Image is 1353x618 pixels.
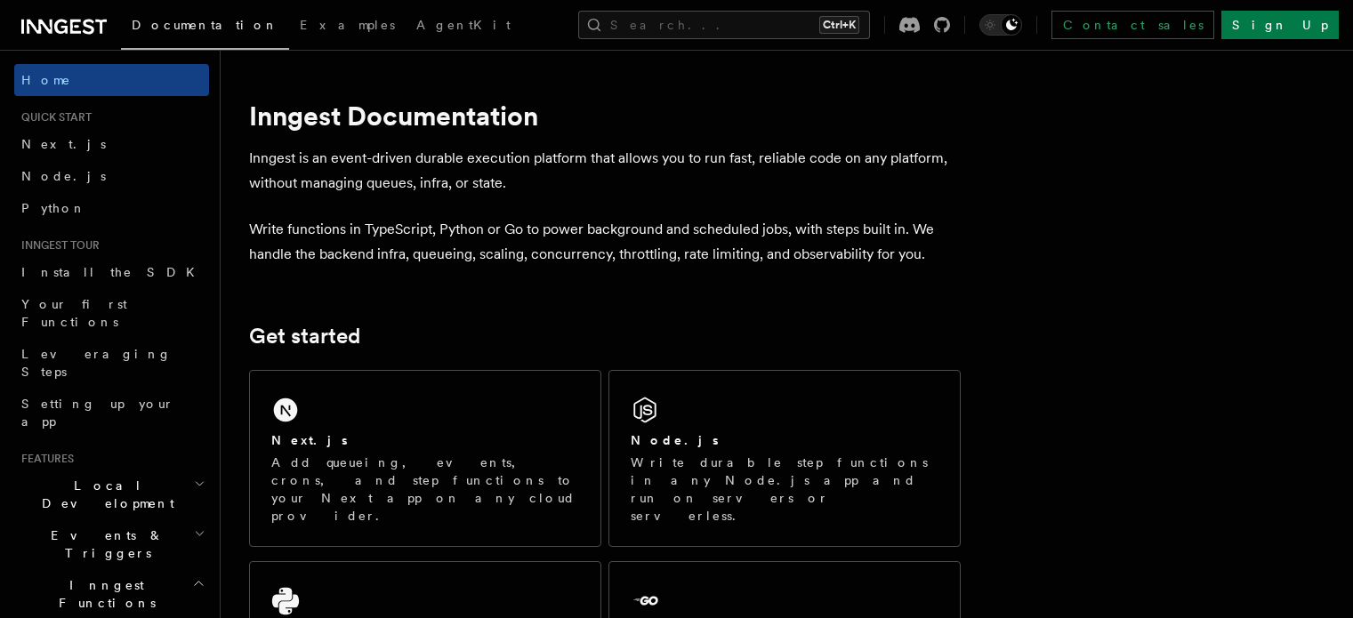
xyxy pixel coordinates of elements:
[14,519,209,569] button: Events & Triggers
[631,431,719,449] h2: Node.js
[819,16,859,34] kbd: Ctrl+K
[631,453,938,525] p: Write durable step functions in any Node.js app and run on servers or serverless.
[14,160,209,192] a: Node.js
[14,192,209,224] a: Python
[249,100,961,132] h1: Inngest Documentation
[1221,11,1339,39] a: Sign Up
[21,297,127,329] span: Your first Functions
[14,128,209,160] a: Next.js
[578,11,870,39] button: Search...Ctrl+K
[14,526,194,562] span: Events & Triggers
[271,453,579,525] p: Add queueing, events, crons, and step functions to your Next app on any cloud provider.
[271,431,348,449] h2: Next.js
[416,18,511,32] span: AgentKit
[14,288,209,338] a: Your first Functions
[300,18,395,32] span: Examples
[406,5,521,48] a: AgentKit
[249,146,961,196] p: Inngest is an event-driven durable execution platform that allows you to run fast, reliable code ...
[14,452,74,466] span: Features
[979,14,1022,36] button: Toggle dark mode
[14,110,92,124] span: Quick start
[21,71,71,89] span: Home
[14,256,209,288] a: Install the SDK
[249,324,360,349] a: Get started
[249,370,601,547] a: Next.jsAdd queueing, events, crons, and step functions to your Next app on any cloud provider.
[21,397,174,429] span: Setting up your app
[21,137,106,151] span: Next.js
[14,338,209,388] a: Leveraging Steps
[21,265,205,279] span: Install the SDK
[1051,11,1214,39] a: Contact sales
[14,576,192,612] span: Inngest Functions
[14,477,194,512] span: Local Development
[21,169,106,183] span: Node.js
[132,18,278,32] span: Documentation
[608,370,961,547] a: Node.jsWrite durable step functions in any Node.js app and run on servers or serverless.
[14,238,100,253] span: Inngest tour
[21,201,86,215] span: Python
[121,5,289,50] a: Documentation
[289,5,406,48] a: Examples
[14,388,209,437] a: Setting up your app
[14,470,209,519] button: Local Development
[249,217,961,267] p: Write functions in TypeScript, Python or Go to power background and scheduled jobs, with steps bu...
[21,347,172,379] span: Leveraging Steps
[14,64,209,96] a: Home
